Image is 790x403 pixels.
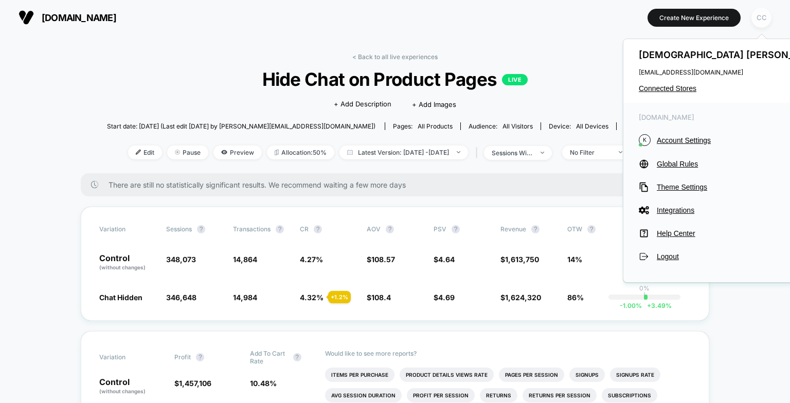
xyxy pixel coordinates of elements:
span: All Visitors [502,122,533,130]
span: 108.57 [371,255,395,264]
p: Control [99,254,156,271]
span: Add To Cart Rate [250,350,288,365]
div: Audience: [469,122,533,130]
span: OTW [567,225,624,233]
i: K [639,134,651,146]
li: Signups Rate [610,368,660,382]
a: < Back to all live experiences [352,53,438,61]
p: Would like to see more reports? [325,350,691,357]
span: Allocation: 50% [267,145,334,159]
span: 14% [567,255,582,264]
li: Subscriptions [602,388,657,402]
li: Avg Session Duration [325,388,402,402]
span: 4.64 [438,255,455,264]
div: sessions with impression [492,149,533,157]
li: Signups [569,368,605,382]
span: There are still no statistically significant results. We recommend waiting a few more days [109,180,689,189]
p: Control [99,378,164,395]
span: CR [300,225,309,233]
span: 348,073 [166,255,196,264]
img: edit [136,150,141,155]
span: Hide Chat on Product Pages [136,68,654,90]
span: AOV [367,225,381,233]
span: Device: [541,122,616,130]
button: [DOMAIN_NAME] [15,9,119,26]
span: $ [500,293,541,302]
span: 86% [567,293,584,302]
p: | [643,292,645,300]
img: Visually logo [19,10,34,25]
span: 4.32 % [300,293,324,302]
button: ? [196,353,204,361]
button: ? [197,225,205,233]
div: No Filter [570,149,611,156]
span: all products [418,122,453,130]
span: 346,648 [166,293,196,302]
span: Preview [213,145,262,159]
span: Variation [99,225,156,233]
span: 10.48 % [250,379,277,388]
span: $ [434,293,455,302]
div: + 1.2 % [328,291,351,303]
p: 0% [639,284,650,292]
span: all devices [576,122,608,130]
span: Profit [174,353,191,361]
span: Pause [167,145,208,159]
span: 1,624,320 [505,293,541,302]
button: ? [531,225,540,233]
button: Create New Experience [648,9,741,27]
button: CC [748,7,775,28]
span: [DOMAIN_NAME] [42,12,116,23]
img: end [457,151,460,153]
span: 1,613,750 [505,255,539,264]
li: Profit Per Session [407,388,475,402]
span: $ [434,255,455,264]
span: 4.69 [438,293,455,302]
button: ? [386,225,394,233]
span: $ [367,293,391,302]
button: ? [452,225,460,233]
span: Chat Hidden [99,293,142,302]
span: (without changes) [99,264,146,270]
span: Revenue [500,225,526,233]
span: | [473,145,484,160]
button: ? [293,353,301,361]
img: end [541,152,544,154]
img: end [175,150,180,155]
button: ? [314,225,322,233]
span: 1,457,106 [179,379,211,388]
span: Variation [99,350,156,365]
span: PSV [434,225,446,233]
span: 14,864 [233,255,257,264]
span: $ [367,255,395,264]
span: 14,984 [233,293,257,302]
img: end [619,151,622,153]
div: CC [751,8,771,28]
span: Sessions [166,225,192,233]
span: Edit [128,145,162,159]
p: LIVE [502,74,528,85]
div: Pages: [393,122,453,130]
span: Transactions [233,225,271,233]
span: -1.00 % [620,302,642,309]
span: $ [174,379,211,388]
span: + Add Images [412,100,456,108]
li: Items Per Purchase [325,368,394,382]
span: 108.4 [371,293,391,302]
img: rebalance [275,150,279,155]
span: $ [500,255,539,264]
li: Product Details Views Rate [400,368,494,382]
button: ? [587,225,596,233]
img: calendar [347,150,353,155]
button: ? [276,225,284,233]
li: Pages Per Session [499,368,564,382]
span: + [647,302,651,309]
span: (without changes) [99,388,146,394]
span: 4.27 % [300,255,323,264]
span: Latest Version: [DATE] - [DATE] [339,145,468,159]
span: 3.49 % [642,302,672,309]
li: Returns [480,388,517,402]
span: + Add Description [334,99,391,109]
span: Start date: [DATE] (Last edit [DATE] by [PERSON_NAME][EMAIL_ADDRESS][DOMAIN_NAME]) [107,122,375,130]
li: Returns Per Session [523,388,597,402]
